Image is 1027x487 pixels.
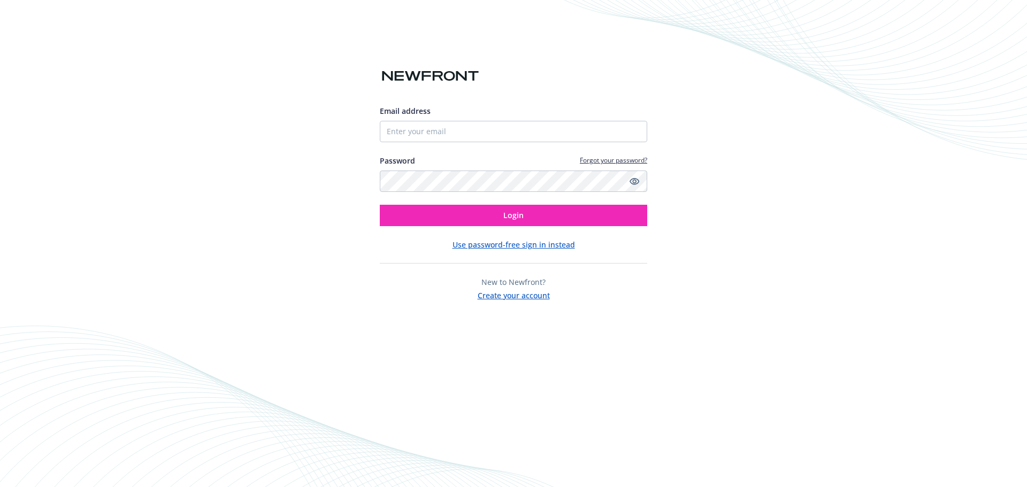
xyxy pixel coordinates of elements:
[380,205,647,226] button: Login
[380,121,647,142] input: Enter your email
[478,288,550,301] button: Create your account
[380,155,415,166] label: Password
[481,277,546,287] span: New to Newfront?
[628,175,641,188] a: Show password
[453,239,575,250] button: Use password-free sign in instead
[580,156,647,165] a: Forgot your password?
[380,106,431,116] span: Email address
[380,67,481,86] img: Newfront logo
[503,210,524,220] span: Login
[380,171,647,192] input: Enter your password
